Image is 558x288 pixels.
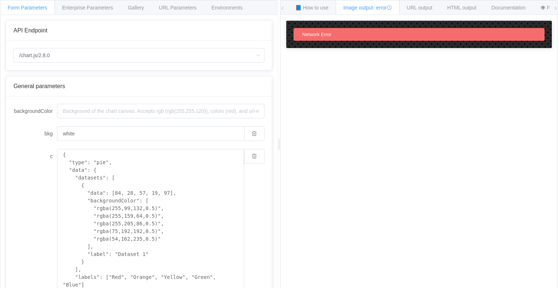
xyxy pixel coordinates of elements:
span: General parameters [13,83,65,89]
span: - error [373,5,392,11]
span: Documentation [492,5,526,11]
label: backgroundColor [13,104,57,118]
span: API Endpoint [13,27,47,33]
input: Background of the chart canvas. Accepts rgb (rgb(255,255,120)), colors (red), and url-encoded hex... [57,126,244,141]
span: Form Parameters [8,5,47,11]
span: Image output [343,5,392,11]
span: Network Error [302,32,331,37]
span: 📘 How to use [295,5,328,11]
label: bkg [13,126,57,141]
span: URL Parameters [159,5,197,11]
label: c [13,149,57,163]
input: Background of the chart canvas. Accepts rgb (rgb(255,255,120)), colors (red), and url-encoded hex... [57,104,264,118]
span: Environments [211,5,243,11]
input: Select [13,48,264,63]
span: Gallery [128,5,144,11]
span: Enterprise Parameters [62,5,113,11]
span: HTML output [447,5,476,11]
span: URL output [407,5,432,11]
